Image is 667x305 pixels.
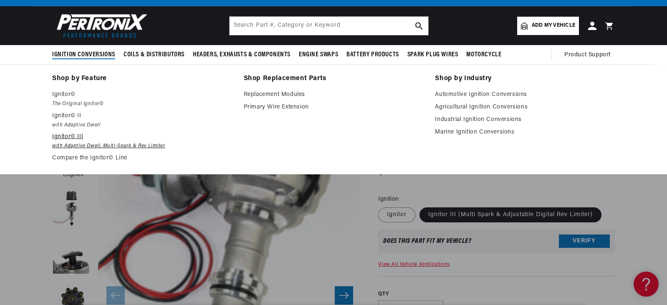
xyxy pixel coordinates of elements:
label: Ignitor [378,207,415,222]
a: Agricultural Ignition Conversions [435,102,615,112]
a: Shop by Industry [435,73,615,85]
a: Marine Ignition Conversions [435,127,615,137]
button: Slide right [335,286,353,305]
button: search button [410,17,428,35]
a: Ignitor© II with Adaptive Dwell [52,111,232,130]
p: Ignitor© III [52,132,232,142]
p: Ignitor© [52,90,232,100]
label: QTY [378,291,615,298]
label: Ignitor III (Multi Spark & Adjustable Digital Rev Limiter) [419,207,601,222]
em: The Original Ignitor© [52,100,232,108]
input: Search Part #, Category or Keyword [230,17,428,35]
div: Does This part fit My vehicle? [383,238,471,245]
summary: Coils & Distributors [119,45,189,65]
span: Ignition Conversions [52,50,115,59]
span: Engine Swaps [299,50,338,59]
button: Verify [559,234,610,248]
summary: Product Support [564,45,615,65]
a: Industrial Ignition Conversions [435,115,615,125]
a: Shop by Feature [52,73,232,85]
p: Ignitor© II [52,111,232,121]
a: Ignitor© The Original Ignitor© [52,90,232,108]
button: Load image 2 in gallery view [52,188,94,229]
a: Shop Replacement Parts [244,73,424,85]
a: Compare the Ignitor© Line [52,153,232,163]
img: Pertronix [52,11,148,40]
legend: Ignition [378,195,399,204]
a: Automotive Ignition Conversions [435,90,615,100]
span: Headers, Exhausts & Components [193,50,291,59]
summary: Battery Products [342,45,403,65]
span: Spark Plug Wires [407,50,458,59]
span: Add my vehicle [532,22,575,30]
span: Product Support [564,50,611,60]
button: Load image 3 in gallery view [52,234,94,275]
summary: Headers, Exhausts & Components [189,45,295,65]
button: Slide left [106,286,125,305]
summary: Ignition Conversions [52,45,119,65]
summary: Spark Plug Wires [403,45,462,65]
summary: Engine Swaps [295,45,342,65]
a: Primary Wire Extension [244,102,424,112]
a: Ignitor© III with Adaptive Dwell, Multi-Spark & Rev Limiter [52,132,232,151]
summary: Motorcycle [462,45,505,65]
em: with Adaptive Dwell, Multi-Spark & Rev Limiter [52,142,232,151]
span: Coils & Distributors [124,50,184,59]
span: Battery Products [346,50,399,59]
a: View All Vehicle Applications [378,262,450,267]
span: Motorcycle [466,50,501,59]
a: Replacement Modules [244,90,424,100]
a: Add my vehicle [517,17,579,35]
em: with Adaptive Dwell [52,121,232,130]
